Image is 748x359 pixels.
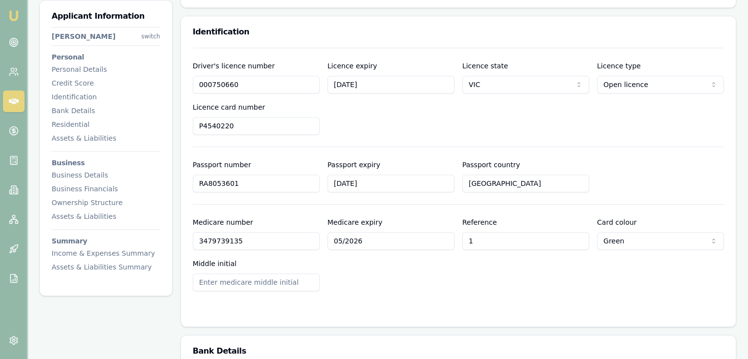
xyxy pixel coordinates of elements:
div: Income & Expenses Summary [52,248,160,258]
div: Assets & Liabilities Summary [52,262,160,272]
div: Business Details [52,170,160,180]
img: emu-icon-u.png [8,10,20,22]
label: Medicare expiry [328,218,383,226]
input: Enter medicare reference [462,232,589,250]
label: Passport expiry [328,161,381,169]
div: Residential [52,120,160,129]
input: Enter passport country [462,175,589,192]
label: Passport country [462,161,520,169]
label: Licence state [462,62,508,70]
div: Personal Details [52,64,160,74]
label: Passport number [193,161,251,169]
div: Identification [52,92,160,102]
label: Licence type [597,62,641,70]
div: Bank Details [52,106,160,116]
h3: Bank Details [193,347,724,355]
input: Enter driver's licence number [193,76,320,93]
h3: Applicant Information [52,12,160,20]
div: Assets & Liabilities [52,211,160,221]
div: Business Financials [52,184,160,194]
div: Credit Score [52,78,160,88]
input: Enter medicare number [193,232,320,250]
input: Enter passport number [193,175,320,192]
label: Middle initial [193,260,237,268]
label: Reference [462,218,497,226]
label: Licence card number [193,103,265,111]
h3: Identification [193,28,724,36]
input: Enter medicare middle initial [193,273,320,291]
input: Enter driver's licence card number [193,117,320,135]
h3: Business [52,159,160,166]
div: [PERSON_NAME] [52,31,116,41]
h3: Summary [52,238,160,244]
div: Assets & Liabilities [52,133,160,143]
label: Licence expiry [328,62,377,70]
div: Ownership Structure [52,198,160,208]
label: Card colour [597,218,637,226]
h3: Personal [52,54,160,60]
div: switch [141,32,160,40]
label: Medicare number [193,218,253,226]
label: Driver's licence number [193,62,275,70]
